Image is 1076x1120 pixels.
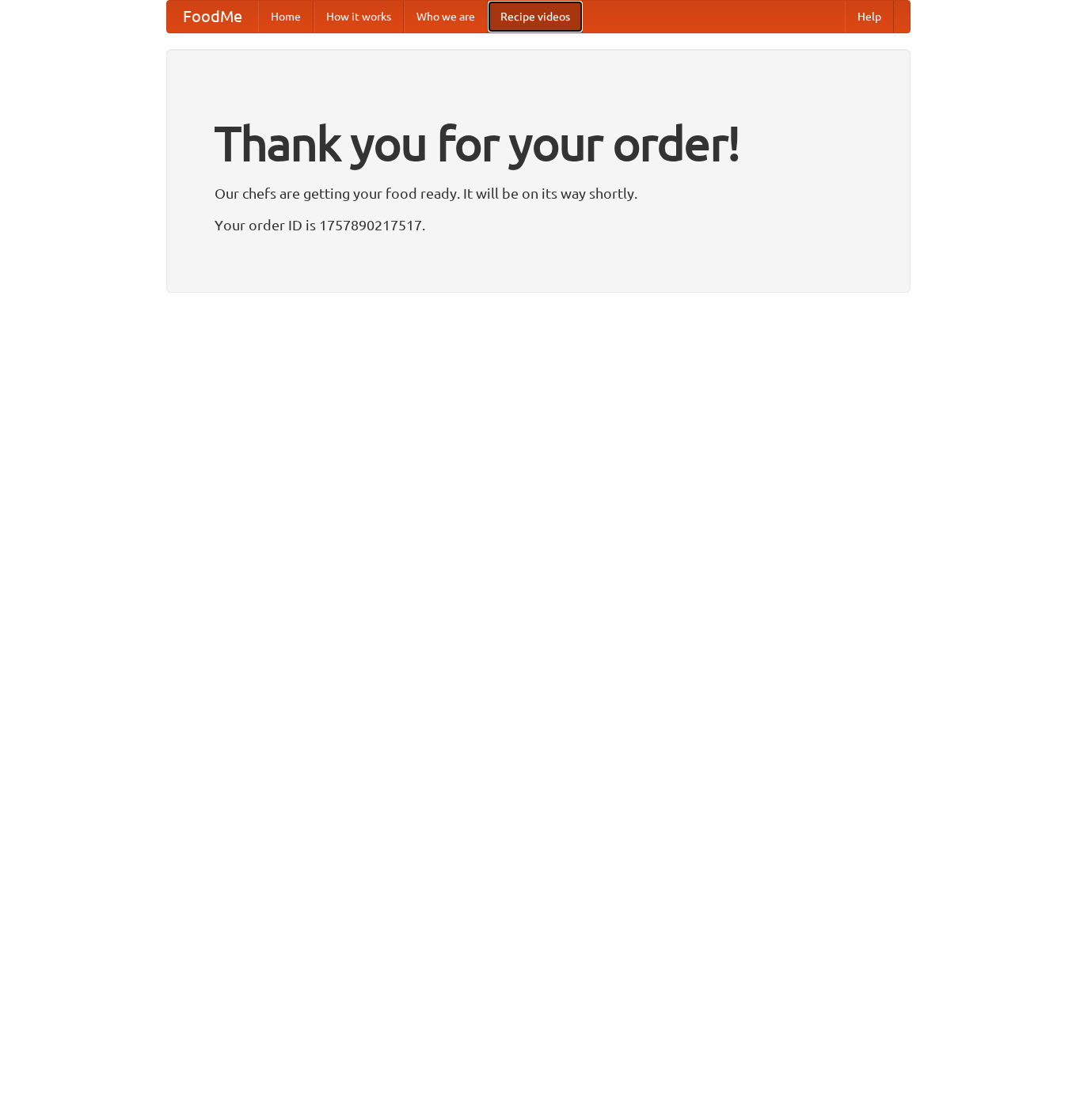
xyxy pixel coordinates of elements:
[215,105,862,181] h1: Thank you for your order!
[215,181,862,205] p: Our chefs are getting your food ready. It will be on its way shortly.
[258,1,314,32] a: Home
[845,1,894,32] a: Help
[488,1,583,32] a: Recipe videos
[215,213,862,237] p: Your order ID is 1757890217517.
[404,1,488,32] a: Who we are
[314,1,404,32] a: How it works
[167,1,258,32] a: FoodMe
